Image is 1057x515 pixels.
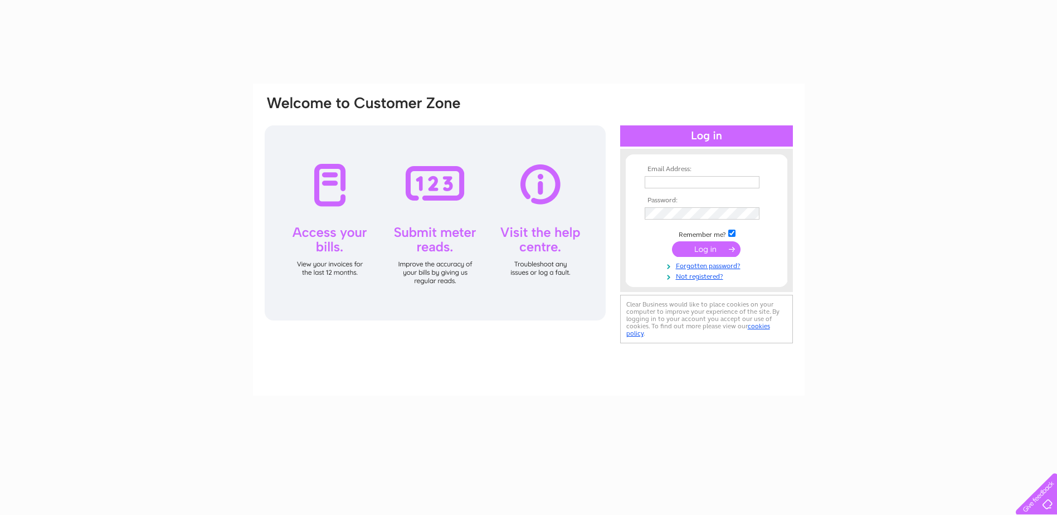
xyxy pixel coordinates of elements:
[645,260,771,270] a: Forgotten password?
[626,322,770,337] a: cookies policy
[642,166,771,173] th: Email Address:
[642,197,771,205] th: Password:
[672,241,741,257] input: Submit
[642,228,771,239] td: Remember me?
[620,295,793,343] div: Clear Business would like to place cookies on your computer to improve your experience of the sit...
[645,270,771,281] a: Not registered?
